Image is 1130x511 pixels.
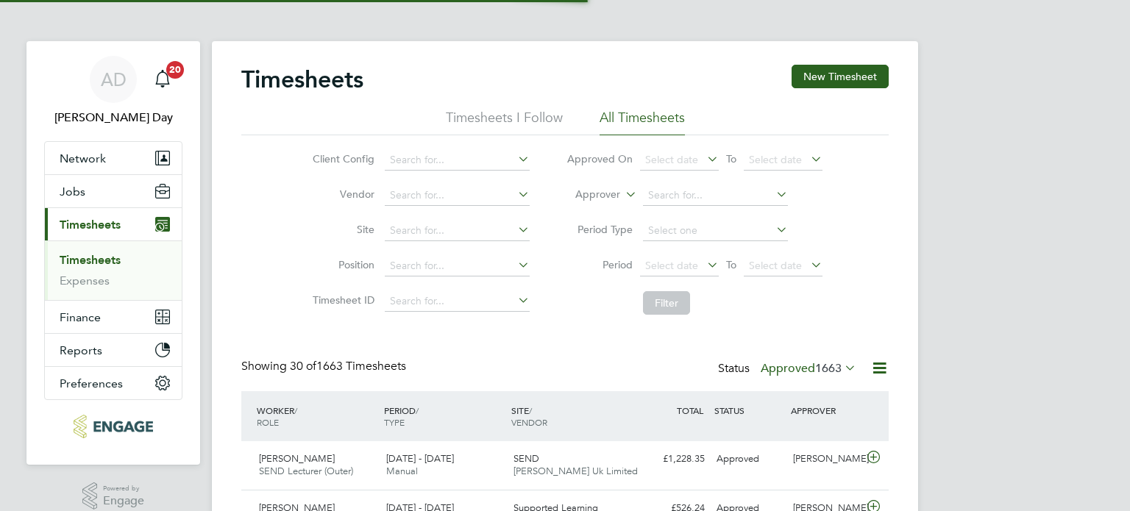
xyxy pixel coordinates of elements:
span: [DATE] - [DATE] [386,452,454,465]
span: Reports [60,343,102,357]
span: To [722,255,741,274]
span: / [416,404,419,416]
button: New Timesheet [792,65,889,88]
span: [PERSON_NAME] [259,452,335,465]
div: PERIOD [380,397,508,435]
span: 20 [166,61,184,79]
input: Search for... [385,256,530,276]
div: Showing [241,359,409,374]
span: ROLE [257,416,279,428]
a: Powered byEngage [82,482,145,510]
input: Search for... [385,291,530,312]
button: Finance [45,301,182,333]
div: Status [718,359,859,379]
label: Period [566,258,633,271]
span: / [529,404,532,416]
button: Preferences [45,367,182,399]
label: Site [308,223,374,236]
span: Timesheets [60,218,121,232]
span: Select date [645,153,698,166]
div: £1,228.35 [634,447,711,471]
span: To [722,149,741,168]
input: Search for... [385,221,530,241]
button: Network [45,142,182,174]
span: Select date [749,259,802,272]
label: Approver [554,187,620,202]
span: Preferences [60,376,123,390]
span: SEND [514,452,539,465]
a: AD[PERSON_NAME] Day [44,56,182,126]
span: Amie Day [44,109,182,126]
nav: Main navigation [26,41,200,465]
button: Timesheets [45,208,182,240]
div: Approved [711,447,787,471]
input: Search for... [385,185,530,206]
span: Network [60,151,106,165]
div: WORKER [253,397,380,435]
span: 1663 Timesheets [290,359,406,374]
span: [PERSON_NAME] Uk Limited [514,465,638,477]
label: Position [308,258,374,271]
span: Engage [103,495,144,507]
h2: Timesheets [241,65,363,94]
label: Approved On [566,152,633,165]
span: TOTAL [677,404,703,416]
span: 1663 [815,361,842,376]
span: Jobs [60,185,85,199]
div: SITE [508,397,635,435]
span: Manual [386,465,418,477]
span: SEND Lecturer (Outer) [259,465,353,477]
button: Reports [45,334,182,366]
button: Filter [643,291,690,315]
label: Approved [761,361,856,376]
label: Client Config [308,152,374,165]
div: APPROVER [787,397,864,424]
span: Powered by [103,482,144,495]
input: Select one [643,221,788,241]
span: / [294,404,297,416]
div: STATUS [711,397,787,424]
label: Period Type [566,223,633,236]
div: [PERSON_NAME] [787,447,864,471]
div: Timesheets [45,240,182,300]
span: Select date [645,259,698,272]
label: Vendor [308,187,374,201]
span: Select date [749,153,802,166]
img: morganhunt-logo-retina.png [74,415,152,438]
button: Jobs [45,175,182,207]
a: Timesheets [60,253,121,267]
span: TYPE [384,416,405,428]
a: Expenses [60,274,110,287]
input: Search for... [385,150,530,171]
a: Go to home page [44,415,182,438]
li: All Timesheets [600,109,685,135]
span: VENDOR [511,416,547,428]
input: Search for... [643,185,788,206]
li: Timesheets I Follow [446,109,563,135]
span: AD [101,70,127,89]
span: Finance [60,310,101,324]
a: 20 [148,56,177,103]
label: Timesheet ID [308,293,374,307]
span: 30 of [290,359,316,374]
